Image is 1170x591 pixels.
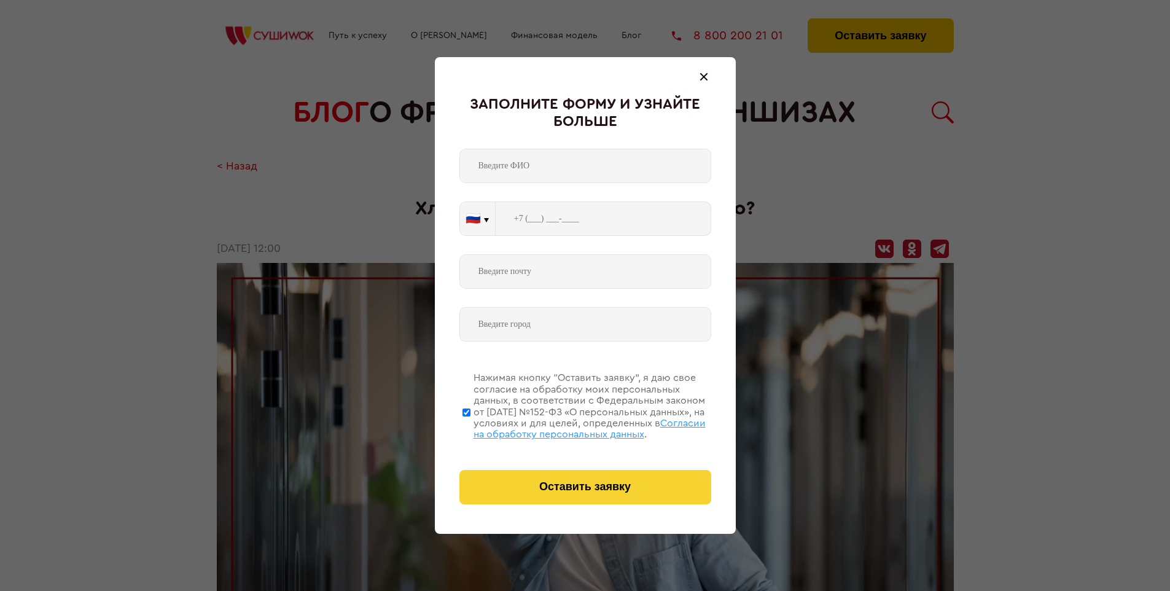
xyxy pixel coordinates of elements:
[496,202,711,236] input: +7 (___) ___-____
[459,307,711,342] input: Введите город
[460,202,495,235] button: 🇷🇺
[474,372,711,440] div: Нажимая кнопку “Оставить заявку”, я даю свое согласие на обработку моих персональных данных, в со...
[474,418,706,439] span: Согласии на обработку персональных данных
[459,254,711,289] input: Введите почту
[459,96,711,130] div: Заполните форму и узнайте больше
[459,149,711,183] input: Введите ФИО
[459,470,711,504] button: Оставить заявку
